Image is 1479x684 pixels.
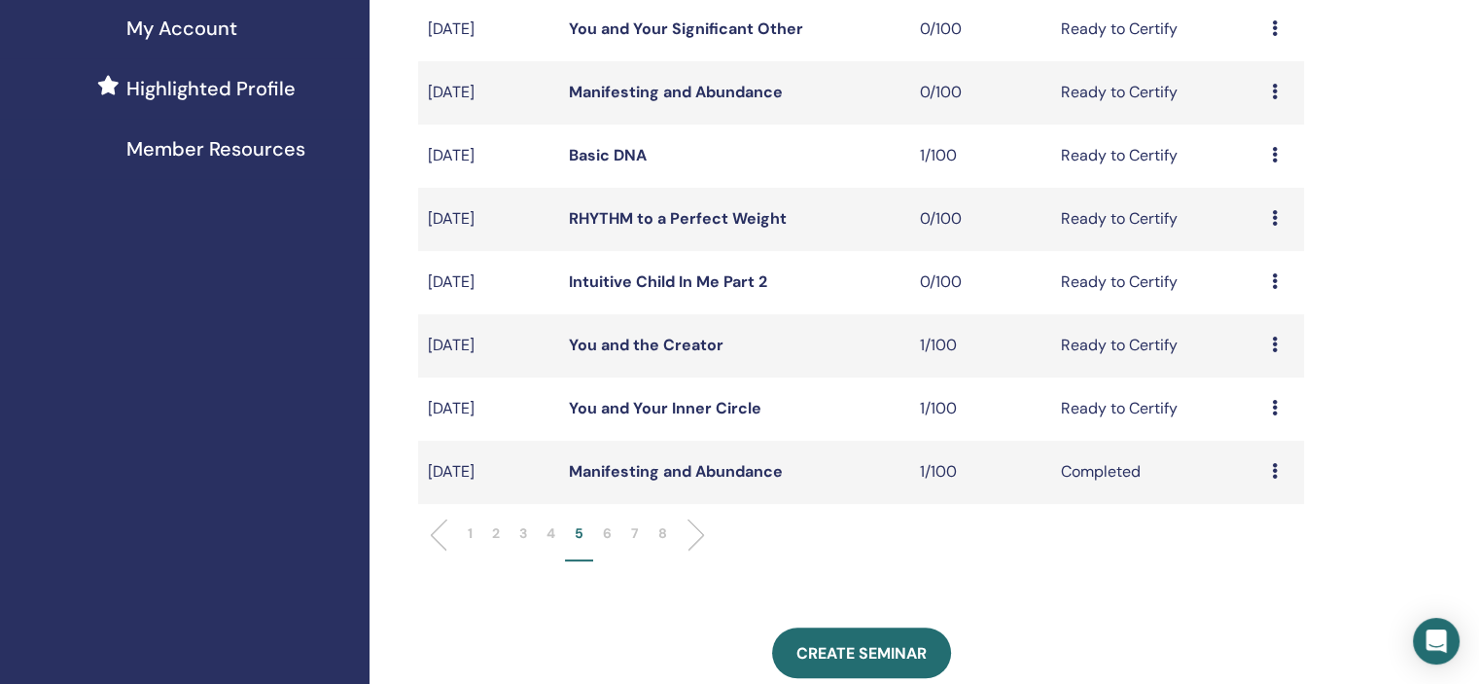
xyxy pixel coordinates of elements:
td: Ready to Certify [1051,188,1262,251]
td: Completed [1051,441,1262,504]
td: [DATE] [418,125,559,188]
a: RHYTHM to a Perfect Weight [569,208,787,229]
td: [DATE] [418,251,559,314]
a: You and the Creator [569,335,723,355]
p: 1 [468,523,473,544]
div: Open Intercom Messenger [1413,618,1460,665]
p: 5 [575,523,583,544]
td: 1/100 [910,125,1051,188]
td: [DATE] [418,314,559,378]
a: Create seminar [772,628,951,678]
td: [DATE] [418,61,559,125]
td: 0/100 [910,61,1051,125]
p: 8 [658,523,667,544]
span: My Account [126,14,237,43]
span: Member Resources [126,134,305,163]
span: Highlighted Profile [126,74,296,103]
a: Basic DNA [569,145,647,165]
p: 2 [492,523,500,544]
a: You and Your Significant Other [569,18,803,39]
td: Ready to Certify [1051,125,1262,188]
td: Ready to Certify [1051,61,1262,125]
a: Manifesting and Abundance [569,461,783,482]
td: Ready to Certify [1051,251,1262,314]
td: 1/100 [910,314,1051,378]
span: Create seminar [796,643,927,664]
a: Manifesting and Abundance [569,82,783,102]
p: 6 [603,523,612,544]
td: 1/100 [910,441,1051,504]
td: [DATE] [418,441,559,504]
a: Intuitive Child In Me Part 2 [569,271,767,292]
p: 7 [631,523,639,544]
td: [DATE] [418,188,559,251]
td: Ready to Certify [1051,314,1262,378]
td: 0/100 [910,251,1051,314]
p: 4 [546,523,555,544]
p: 3 [519,523,527,544]
td: Ready to Certify [1051,378,1262,441]
a: You and Your Inner Circle [569,398,761,418]
td: [DATE] [418,378,559,441]
td: 1/100 [910,378,1051,441]
td: 0/100 [910,188,1051,251]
